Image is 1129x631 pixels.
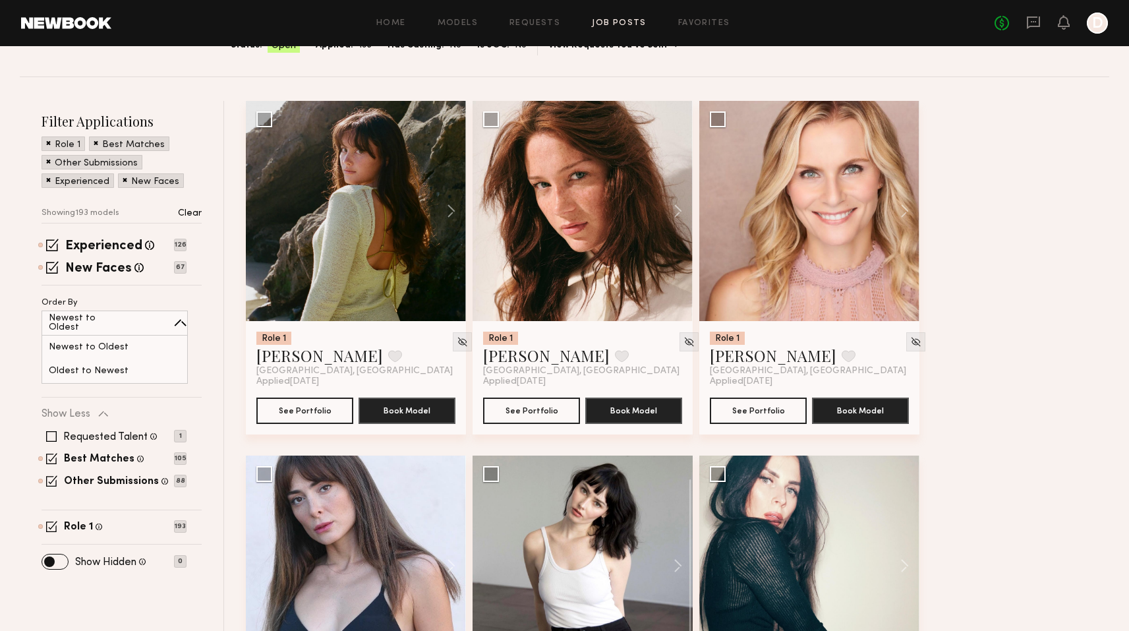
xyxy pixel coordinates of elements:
p: 105 [174,452,187,465]
span: [GEOGRAPHIC_DATA], [GEOGRAPHIC_DATA] [256,366,453,376]
label: New Faces [65,262,132,276]
h2: Filter Applications [42,112,202,130]
p: Newest to Oldest [49,343,129,352]
img: Unhide Model [910,336,921,347]
a: Requests [509,19,560,28]
a: Job Posts [592,19,647,28]
div: Role 1 [710,332,745,345]
p: 1 [174,430,187,442]
button: Book Model [812,398,909,424]
button: Book Model [585,398,682,424]
a: D [1087,13,1108,34]
p: Clear [178,209,202,218]
div: Role 1 [483,332,518,345]
div: Applied [DATE] [710,376,909,387]
a: Favorites [678,19,730,28]
label: Role 1 [64,522,93,533]
p: New Faces [131,177,179,187]
button: See Portfolio [710,398,807,424]
label: Experienced [65,240,142,253]
label: Other Submissions [64,477,159,487]
button: See Portfolio [256,398,353,424]
div: Applied [DATE] [256,376,455,387]
label: Requested Talent [63,432,148,442]
p: Experienced [55,177,109,187]
p: Show Less [42,409,90,419]
a: [PERSON_NAME] [710,345,836,366]
p: Best Matches [102,140,165,150]
img: Unhide Model [457,336,468,347]
p: Other Submissions [55,159,138,168]
a: [PERSON_NAME] [256,345,383,366]
span: [GEOGRAPHIC_DATA], [GEOGRAPHIC_DATA] [483,366,680,376]
a: [PERSON_NAME] [483,345,610,366]
a: Book Model [585,404,682,415]
button: Book Model [359,398,455,424]
p: 193 [174,520,187,533]
img: Unhide Model [683,336,695,347]
p: 88 [174,475,187,487]
a: Book Model [812,404,909,415]
p: Showing 193 models [42,209,119,218]
p: Order By [42,299,78,307]
p: Oldest to Newest [49,367,129,376]
p: 67 [174,261,187,274]
div: Applied [DATE] [483,376,682,387]
p: Newest to Oldest [49,314,127,332]
p: 0 [174,555,187,568]
p: 126 [174,239,187,251]
a: Home [376,19,406,28]
a: Book Model [359,404,455,415]
span: [GEOGRAPHIC_DATA], [GEOGRAPHIC_DATA] [710,366,906,376]
a: Models [438,19,478,28]
p: Role 1 [55,140,80,150]
button: See Portfolio [483,398,580,424]
label: Best Matches [64,454,134,465]
div: Role 1 [256,332,291,345]
label: Show Hidden [75,557,136,568]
